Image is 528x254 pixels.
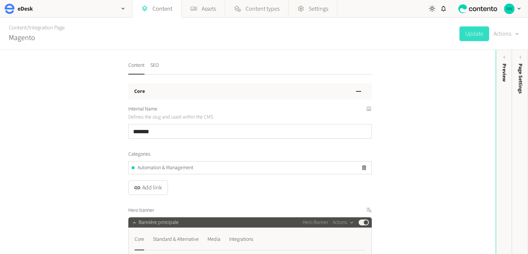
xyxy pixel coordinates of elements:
button: Update [459,26,489,41]
span: Categories [128,150,150,158]
span: Automation & Management [137,164,193,172]
div: Core [135,233,144,245]
img: Nikola Nikolov [504,4,514,14]
h2: Magento [9,32,35,43]
button: SEO [150,62,159,75]
span: Bannière principale [139,219,179,226]
span: Hero Banner [302,219,328,226]
button: Actions [494,26,519,41]
span: Internal Name [128,105,157,113]
button: Actions [333,218,354,227]
span: Content types [246,4,279,13]
a: Integration Page [29,24,65,32]
img: eDesk [4,4,15,14]
span: / [27,24,29,32]
div: Preview [500,63,508,82]
span: Settings [309,4,328,13]
button: Add link [128,180,168,195]
div: Standard & Alternative [153,233,199,245]
div: Media [208,233,220,245]
span: Page Settings [517,63,524,94]
p: Defines the slug and used within the CMS [128,113,295,121]
span: Hero banner [128,207,154,214]
a: Content [9,24,27,32]
button: Content [128,62,144,75]
div: Integrations [229,233,253,245]
h2: eDesk [18,4,33,13]
h3: Core [134,88,145,95]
